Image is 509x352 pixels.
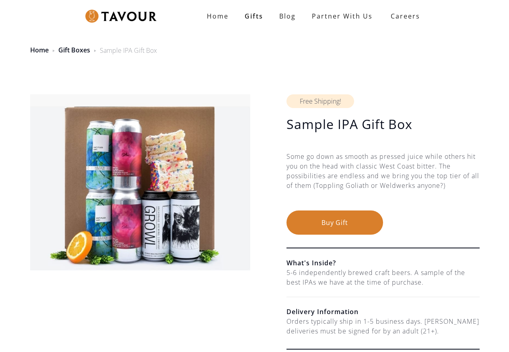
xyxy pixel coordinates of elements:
a: Home [199,8,237,24]
a: partner with us [304,8,381,24]
div: Free Shipping! [286,94,354,108]
div: Some go down as smooth as pressed juice while others hit you on the head with classic West Coast ... [286,152,480,210]
a: Gifts [237,8,271,24]
a: Home [30,46,49,54]
button: Buy Gift [286,210,383,235]
a: Gift Boxes [58,46,90,54]
strong: Home [207,12,229,21]
div: Orders typically ship in 1-5 business days. [PERSON_NAME] deliveries must be signed for by an adu... [286,317,480,336]
div: 5-6 independently brewed craft beers. A sample of the best IPAs we have at the time of purchase. [286,268,480,287]
a: Careers [381,5,426,27]
div: Sample IPA Gift Box [100,46,157,55]
strong: Careers [391,8,420,24]
h6: Delivery Information [286,307,480,317]
a: Blog [271,8,304,24]
h6: What's Inside? [286,258,480,268]
h1: Sample IPA Gift Box [286,116,480,132]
